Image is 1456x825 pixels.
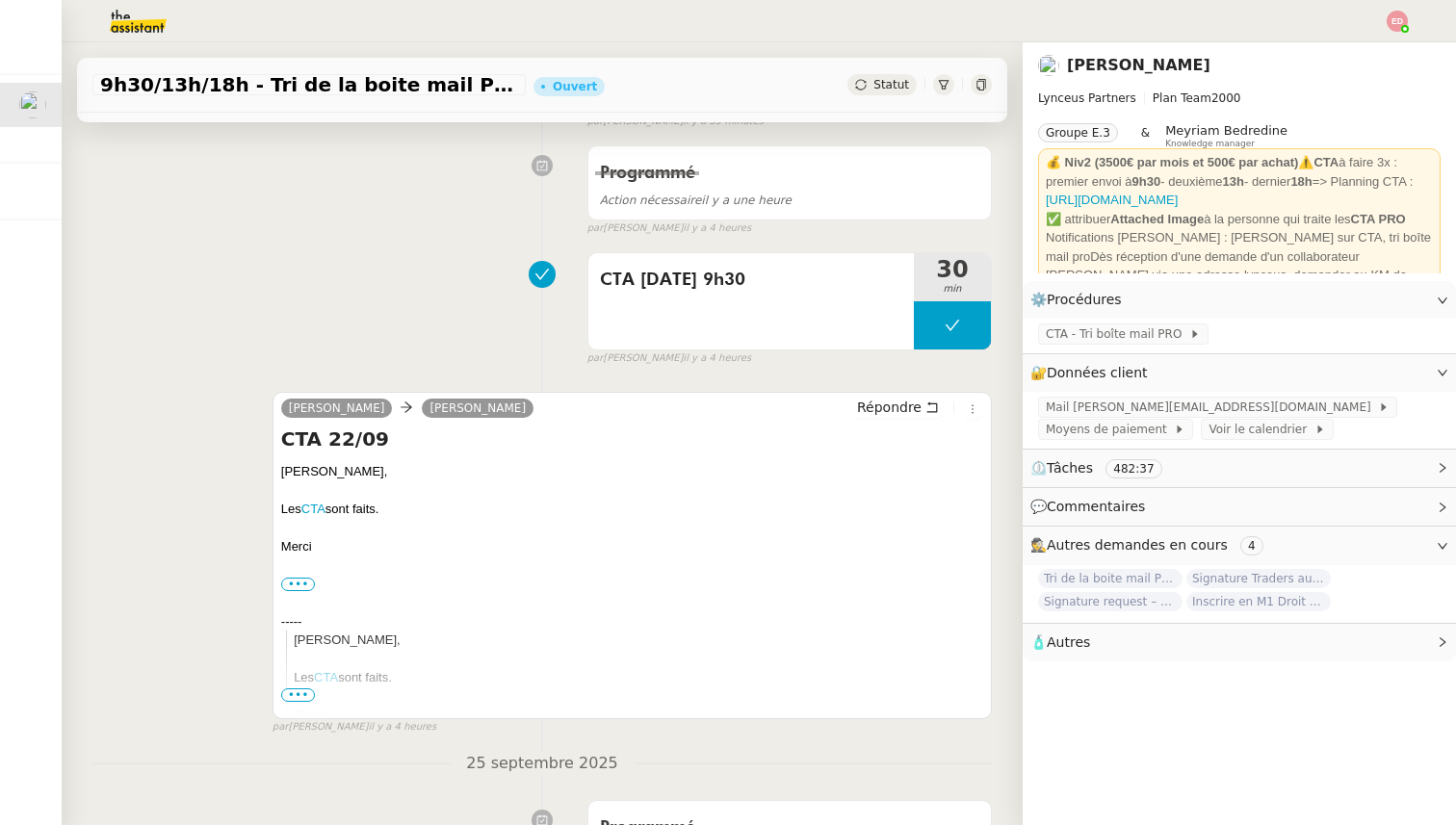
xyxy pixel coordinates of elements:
nz-tag: 4 [1240,536,1263,555]
strong: 💰 Niv2 (3500€ par mois et 500€ par achat) [1046,155,1298,169]
span: 25 septembre 2025 [451,751,634,777]
span: il y a 4 heures [683,220,751,237]
nz-tag: 482:37 [1105,459,1161,478]
span: & [1141,123,1150,148]
span: 🔐 [1030,362,1156,384]
div: Merci [294,706,983,725]
a: [URL][DOMAIN_NAME] [1046,193,1178,207]
span: CTA [DATE] 9h30 [600,266,902,295]
span: Signature request – BBVA KYC form - LYNCEUS PARTNERS EUROPE [1038,592,1183,611]
img: svg [1387,11,1408,32]
div: ⏲️Tâches 482:37 [1023,450,1456,487]
span: Signature Traders autorisés [1186,569,1331,588]
span: 2000 [1211,91,1241,105]
a: [PERSON_NAME] [422,400,533,417]
div: Notifications [PERSON_NAME] : [PERSON_NAME] sur CTA, tri boîte mail proDès réception d'une demand... [1046,228,1433,303]
span: 9h30/13h/18h - Tri de la boite mail PRO - 19 septembre 2025 [100,75,518,94]
div: 🕵️Autres demandes en cours 4 [1023,527,1456,564]
div: ✅ attribuer à la personne qui traite les [1046,210,1433,229]
span: 💬 [1030,499,1154,514]
nz-tag: Groupe E.3 [1038,123,1118,142]
strong: Attached Image [1110,212,1204,226]
span: Inscrire en M1 Droit des affaires [1186,592,1331,611]
span: Tri de la boite mail PERSO - 26 septembre 2025 [1038,569,1183,588]
label: ••• [281,578,316,591]
small: [PERSON_NAME] [587,114,764,130]
span: Commentaires [1047,499,1145,514]
span: Statut [873,78,909,91]
a: CTA [301,502,325,516]
div: Les sont faits. [294,668,983,687]
strong: 18h [1290,174,1312,189]
span: min [914,281,991,297]
app-user-label: Knowledge manager [1165,123,1287,148]
button: Répondre [850,397,946,418]
div: ⚙️Procédures [1023,281,1456,319]
span: 🕵️ [1030,537,1271,553]
span: il y a 4 heures [368,719,436,735]
strong: CTA [1313,155,1339,169]
span: Données client [1047,365,1148,380]
span: Voir le calendrier [1209,420,1313,439]
div: [PERSON_NAME], [294,631,983,650]
span: par [273,719,289,735]
div: ----- [281,612,983,632]
span: Procédures [1047,292,1122,307]
strong: 9h30 [1132,174,1161,189]
span: Plan Team [1153,91,1211,105]
span: ⏲️ [1030,460,1178,476]
span: Lynceus Partners [1038,91,1136,105]
span: Action nécessaire [600,193,702,207]
div: Merci [281,537,983,556]
div: Ouvert [553,81,597,92]
span: Tâches [1047,460,1093,476]
div: 🔐Données client [1023,354,1456,392]
span: Autres [1047,634,1090,650]
span: par [587,220,604,237]
span: il y a 39 minutes [683,114,764,130]
span: il y a une heure [600,193,792,207]
small: [PERSON_NAME] [273,719,436,735]
a: CTA [314,670,338,684]
span: Autres demandes en cours [1047,537,1228,553]
img: users%2FTDxDvmCjFdN3QFePFNGdQUcJcQk1%2Favatar%2F0cfb3a67-8790-4592-a9ec-92226c678442 [19,91,46,118]
span: CTA - Tri boîte mail PRO [1046,324,1189,344]
span: Mail [PERSON_NAME][EMAIL_ADDRESS][DOMAIN_NAME] [1046,398,1378,417]
div: 💬Commentaires [1023,488,1456,526]
strong: 13h [1223,174,1244,189]
span: ••• [281,688,316,702]
img: users%2FTDxDvmCjFdN3QFePFNGdQUcJcQk1%2Favatar%2F0cfb3a67-8790-4592-a9ec-92226c678442 [1038,55,1059,76]
span: Meyriam Bedredine [1165,123,1287,138]
div: 🧴Autres [1023,624,1456,661]
small: [PERSON_NAME] [587,350,751,367]
span: Répondre [857,398,922,417]
span: ⚙️ [1030,289,1131,311]
span: Knowledge manager [1165,139,1255,149]
span: par [587,350,604,367]
a: [PERSON_NAME] [1067,56,1210,74]
span: il y a 4 heures [683,350,751,367]
div: [PERSON_NAME], [281,462,983,481]
span: par [587,114,604,130]
strong: CTA PRO [1351,212,1406,226]
span: 🧴 [1030,634,1090,650]
div: ⚠️ à faire 3x : premier envoi à - deuxième - dernier => Planning CTA : [1046,153,1433,210]
span: 30 [914,258,991,281]
a: [PERSON_NAME] [281,400,393,417]
span: Moyens de paiement [1046,420,1174,439]
span: Programmé [600,165,695,182]
h4: CTA 22/09 [281,425,983,452]
div: Les sont faits. [281,500,983,519]
small: [PERSON_NAME] [587,220,751,237]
